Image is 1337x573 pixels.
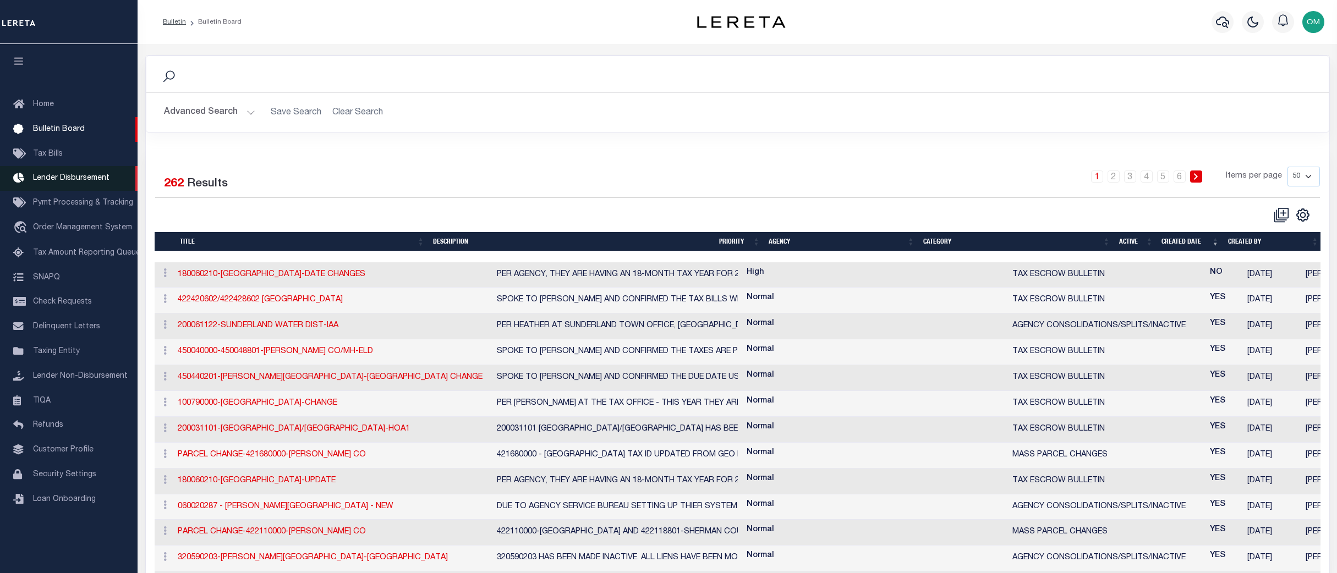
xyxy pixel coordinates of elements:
span: Loan Onboarding [33,495,96,503]
td: MASS PARCEL CHANGES [1008,520,1206,546]
span: 262 [164,178,184,190]
a: 320590203-[PERSON_NAME][GEOGRAPHIC_DATA]-[GEOGRAPHIC_DATA] [178,554,448,561]
a: 060020287 - [PERSON_NAME][GEOGRAPHIC_DATA] - NEW [178,503,393,510]
span: Bulletin Board [33,125,85,133]
span: Lender Disbursement [33,174,109,182]
label: Normal [747,421,774,433]
span: Customer Profile [33,446,94,454]
a: 422420602/422428602 [GEOGRAPHIC_DATA] [178,296,343,304]
td: AGENCY CONSOLIDATIONS/SPLITS/INACTIVE [1008,313,1206,339]
td: [DATE] [1243,443,1301,469]
label: YES [1210,318,1225,330]
span: Order Management System [33,224,132,232]
label: YES [1210,344,1225,356]
label: YES [1210,447,1225,459]
button: Advanced Search [164,102,255,123]
label: YES [1210,524,1225,536]
td: TAX ESCROW BULLETIN [1008,469,1206,494]
td: [DATE] [1243,520,1301,546]
td: [DATE] [1243,288,1301,313]
span: Items per page [1226,170,1282,183]
td: [DATE] [1243,365,1301,391]
div: PER AGENCY, THEY ARE HAVING AN 18-MONTH TAX YEAR FOR 2025 INSTALLMENTS WILL BE DUE [DATE], [DATE]... [497,475,738,487]
label: YES [1210,499,1225,511]
div: PER [PERSON_NAME] AT THE TAX OFFICE - THIS YEAR THEY ARE COLLECTING TAXES ANNUALLY AND TAXES WILL... [497,398,738,410]
th: Title: activate to sort column ascending [176,232,429,251]
span: Pymt Processing & Tracking [33,199,133,207]
div: 200031101 [GEOGRAPHIC_DATA]/[GEOGRAPHIC_DATA] HAS BEEN MADE HOA1 [497,423,738,436]
li: Bulletin Board [186,17,242,27]
div: DUE TO AGENCY SERVICE BUREAU SETTING UP THIER SYSTEM INCORRECTLY FOR THE 2024 TAX YEAR, THERE WIL... [497,501,738,513]
div: PER AGENCY, THEY ARE HAVING AN 18-MONTH TAX YEAR FOR 2025. INSTALLMENTS WILL BE DUE [DATE], [DATE... [497,269,738,281]
div: SPOKE TO [PERSON_NAME] AND CONFIRMED THE TAXES ARE PAID ANNUALLY. NORMALLY THE DUE DATE WAS [DATE... [497,346,738,358]
a: 180060210-[GEOGRAPHIC_DATA]-DATE CHANGES [178,271,365,278]
label: YES [1210,292,1225,304]
a: PARCEL CHANGE-422110000-[PERSON_NAME] CO [178,528,366,536]
td: AGENCY CONSOLIDATIONS/SPLITS/INACTIVE [1008,494,1206,520]
label: Normal [747,447,774,459]
i: travel_explore [13,221,31,235]
label: Normal [747,499,774,511]
td: [DATE] [1243,494,1301,520]
span: Home [33,101,54,108]
td: TAX ESCROW BULLETIN [1008,288,1206,313]
td: TAX ESCROW BULLETIN [1008,365,1206,391]
a: PARCEL CHANGE-421680000-[PERSON_NAME] CO [178,451,366,459]
td: [DATE] [1243,339,1301,365]
label: Normal [747,292,774,304]
th: Created by: activate to sort column ascending [1224,232,1323,251]
span: Lender Non-Disbursement [33,372,128,380]
a: 450040000-450048801-[PERSON_NAME] CO/MH-ELD [178,348,373,355]
div: SPOKE TO [PERSON_NAME] AND CONFIRMED THE TAX BILLS WILL BE MAILED OUT AFTER THE NOVEMBER ELECTION... [497,294,738,306]
label: Normal [747,395,774,407]
th: Category: activate to sort column ascending [919,232,1114,251]
span: TIQA [33,396,51,404]
td: AGENCY CONSOLIDATIONS/SPLITS/INACTIVE [1008,546,1206,571]
div: 421680000 - [GEOGRAPHIC_DATA] TAX ID UPDATED FROM GEO ID TO THE PARCEL ID OLD: 052500000300026000... [497,449,738,461]
a: 5 [1157,170,1169,183]
td: [DATE] [1243,391,1301,417]
label: Normal [747,370,774,382]
a: 6 [1174,170,1186,183]
a: 450440201-[PERSON_NAME][GEOGRAPHIC_DATA]-[GEOGRAPHIC_DATA] CHANGE [178,373,483,381]
td: [DATE] [1243,417,1301,443]
label: Normal [747,344,774,356]
a: 200031101-[GEOGRAPHIC_DATA]/[GEOGRAPHIC_DATA]-HOA1 [178,425,410,433]
label: Results [187,175,228,193]
th: Active: activate to sort column ascending [1115,232,1158,251]
img: logo-dark.svg [697,16,785,28]
td: TAX ESCROW BULLETIN [1008,417,1206,443]
span: Tax Bills [33,150,63,158]
span: SNAPQ [33,273,60,281]
div: PER HEATHER AT SUNDERLAND TOWN OFFICE, [GEOGRAPHIC_DATA] IS LI STED AS A LINE ITEM IN THE REAL ES... [497,320,738,332]
label: YES [1210,550,1225,562]
div: SPOKE TO [PERSON_NAME] AND CONFIRMED THE DUE DATE USE TO BE [DATE]. STARTING THIS YEAR IT IS NOW ... [497,372,738,384]
img: svg+xml;base64,PHN2ZyB4bWxucz0iaHR0cDovL3d3dy53My5vcmcvMjAwMC9zdmciIHBvaW50ZXItZXZlbnRzPSJub25lIi... [1302,11,1324,33]
th: Agency: activate to sort column ascending [764,232,919,251]
div: 422110000-[GEOGRAPHIC_DATA] AND 422118801-SHERMAN COUNTY MH TAX ID UPDATED FROM GEO ID TO THE PAR... [497,526,738,538]
a: 100790000-[GEOGRAPHIC_DATA]-CHANGE [178,399,337,407]
td: TAX ESCROW BULLETIN [1008,339,1206,365]
a: 2 [1108,170,1120,183]
label: Normal [747,524,774,536]
label: YES [1210,395,1225,407]
td: [DATE] [1243,546,1301,571]
label: NO [1210,267,1223,279]
label: YES [1210,421,1225,433]
label: Normal [747,318,774,330]
td: [DATE] [1243,313,1301,339]
label: YES [1210,473,1225,485]
span: Refunds [33,421,63,429]
td: TAX ESCROW BULLETIN [1008,262,1206,288]
a: 200061122-SUNDERLAND WATER DIST-IAA [178,322,338,329]
span: Tax Amount Reporting Queue [33,249,140,257]
td: [DATE] [1243,469,1301,494]
div: 320590203 HAS BEEN MADE INACTIVE. ALL LIENS HAVE BEEN MOVED TO 3205900 [497,552,738,564]
span: Security Settings [33,471,96,478]
td: TAX ESCROW BULLETIN [1008,391,1206,417]
label: High [747,267,764,279]
td: MASS PARCEL CHANGES [1008,443,1206,469]
label: Normal [747,473,774,485]
a: 3 [1124,170,1136,183]
a: Bulletin [163,19,186,25]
